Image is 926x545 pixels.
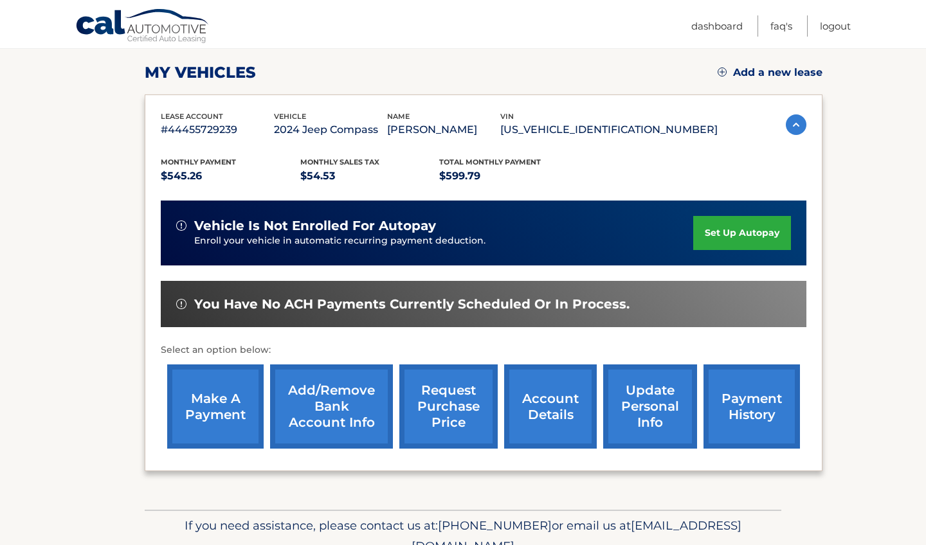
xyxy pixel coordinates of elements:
[786,114,806,135] img: accordion-active.svg
[167,364,264,449] a: make a payment
[75,8,210,46] a: Cal Automotive
[704,364,800,449] a: payment history
[176,220,186,231] img: alert-white.svg
[300,157,379,166] span: Monthly sales Tax
[274,112,306,121] span: vehicle
[770,15,792,37] a: FAQ's
[270,364,393,449] a: Add/Remove bank account info
[387,121,500,139] p: [PERSON_NAME]
[161,112,223,121] span: lease account
[161,157,236,166] span: Monthly Payment
[161,121,274,139] p: #44455729239
[691,15,743,37] a: Dashboard
[504,364,597,449] a: account details
[161,167,300,185] p: $545.26
[718,66,822,79] a: Add a new lease
[439,157,541,166] span: Total Monthly Payment
[274,121,387,139] p: 2024 Jeep Compass
[439,167,579,185] p: $599.79
[161,343,806,358] p: Select an option below:
[399,364,498,449] a: request purchase price
[500,112,514,121] span: vin
[194,234,693,248] p: Enroll your vehicle in automatic recurring payment deduction.
[820,15,851,37] a: Logout
[194,296,630,312] span: You have no ACH payments currently scheduled or in process.
[438,518,552,533] span: [PHONE_NUMBER]
[500,121,718,139] p: [US_VEHICLE_IDENTIFICATION_NUMBER]
[176,299,186,309] img: alert-white.svg
[603,364,697,449] a: update personal info
[387,112,410,121] span: name
[693,216,791,250] a: set up autopay
[718,67,727,76] img: add.svg
[194,218,436,234] span: vehicle is not enrolled for autopay
[145,63,256,82] h2: my vehicles
[300,167,440,185] p: $54.53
